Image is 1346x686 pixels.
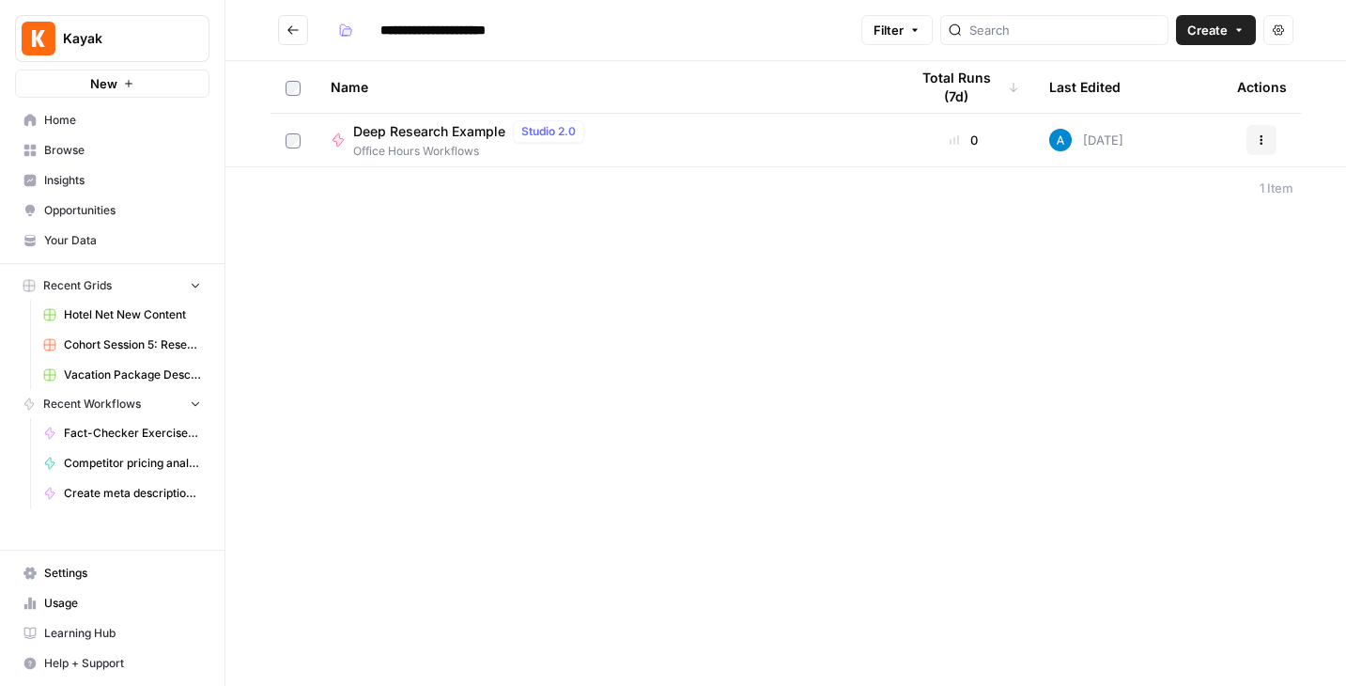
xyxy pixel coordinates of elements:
a: Browse [15,135,209,165]
img: o3cqybgnmipr355j8nz4zpq1mc6x [1049,129,1072,151]
span: Vacation Package Description Generator (Ola) Grid [64,366,201,383]
div: 1 Item [1260,179,1293,197]
a: Hotel Net New Content [35,300,209,330]
a: Vacation Package Description Generator (Ola) Grid [35,360,209,390]
span: Filter [874,21,904,39]
span: Cohort Session 5: Research (Ola) [64,336,201,353]
span: Create meta description [[PERSON_NAME]] [64,485,201,502]
input: Search [969,21,1160,39]
span: Insights [44,172,201,189]
span: Create [1187,21,1228,39]
a: Usage [15,588,209,618]
span: Studio 2.0 [521,123,576,140]
button: Filter [861,15,933,45]
button: New [15,70,209,98]
a: Create meta description [[PERSON_NAME]] [35,478,209,508]
div: Last Edited [1049,61,1121,113]
span: Office Hours Workflows [353,143,592,160]
button: Help + Support [15,648,209,678]
span: Browse [44,142,201,159]
span: Usage [44,595,201,612]
a: Deep Research ExampleStudio 2.0Office Hours Workflows [331,120,878,160]
a: Opportunities [15,195,209,226]
button: Recent Workflows [15,390,209,418]
a: Home [15,105,209,135]
div: [DATE] [1049,129,1123,151]
button: Recent Grids [15,272,209,300]
span: Settings [44,565,201,582]
span: Hotel Net New Content [64,306,201,323]
span: Help + Support [44,655,201,672]
a: Learning Hub [15,618,209,648]
a: Insights [15,165,209,195]
span: Recent Workflows [43,396,141,413]
a: Cohort Session 5: Research (Ola) [35,330,209,360]
span: Kayak [63,29,177,48]
span: New [90,74,117,93]
a: Settings [15,558,209,588]
div: Actions [1237,61,1287,113]
a: Competitor pricing analysis ([PERSON_NAME]) [35,448,209,478]
button: Workspace: Kayak [15,15,209,62]
div: 0 [908,131,1019,149]
span: Your Data [44,232,201,249]
span: Learning Hub [44,625,201,642]
button: Create [1176,15,1256,45]
span: Fact-Checker Exercises (Ola) [64,425,201,442]
a: Your Data [15,226,209,256]
button: Go back [278,15,308,45]
a: Fact-Checker Exercises (Ola) [35,418,209,448]
span: Competitor pricing analysis ([PERSON_NAME]) [64,455,201,472]
div: Name [331,61,878,113]
span: Deep Research Example [353,122,505,141]
div: Total Runs (7d) [908,61,1019,113]
span: Recent Grids [43,277,112,294]
img: Kayak Logo [22,22,55,55]
span: Opportunities [44,202,201,219]
span: Home [44,112,201,129]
